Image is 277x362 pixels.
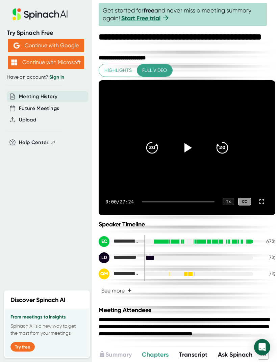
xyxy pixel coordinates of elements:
div: Try Spinach Free [7,29,85,37]
button: Summary [99,350,132,359]
button: Ask Spinach [218,350,253,359]
span: Help Center [19,139,49,146]
span: Highlights [104,66,132,75]
span: Get started for and never miss a meeting summary again! [103,7,263,22]
div: Open Intercom Messenger [254,339,270,355]
div: 67 % [258,238,275,245]
div: CC [238,198,251,205]
button: See more+ [99,285,134,297]
div: QM [99,269,109,279]
div: 7 % [258,254,275,261]
button: Full video [137,64,172,77]
span: Full video [142,66,167,75]
div: LD [99,252,109,263]
a: Sign in [49,74,64,80]
span: Chapters [142,351,169,358]
div: Quinton Macdonald [99,269,139,279]
button: Transcript [179,350,208,359]
b: free [144,7,154,14]
button: Future Meetings [19,105,59,112]
h3: From meetings to insights [10,314,83,320]
div: 1 x [223,198,234,205]
button: Try free [10,342,35,352]
button: Continue with Google [8,39,84,52]
span: Transcript [179,351,208,358]
span: + [127,288,132,293]
button: Highlights [99,64,137,77]
button: Help Center [19,139,56,146]
span: Ask Spinach [218,351,253,358]
button: Continue with Microsoft [8,56,84,69]
div: Speaker Timeline [99,221,275,228]
div: Meeting Attendees [99,306,277,314]
img: Aehbyd4JwY73AAAAAElFTkSuQmCC [14,43,20,49]
div: EC [99,236,109,247]
div: Upgrade to access [99,350,142,360]
button: Upload [19,116,36,124]
div: Have an account? [7,74,85,80]
p: Spinach AI is a new way to get the most from your meetings [10,323,83,337]
div: Eleanor Combs [99,236,139,247]
span: Summary [105,351,132,358]
div: 7 % [258,271,275,277]
h2: Discover Spinach AI [10,296,66,305]
button: Chapters [142,350,169,359]
button: Meeting History [19,93,57,101]
div: Lisa Diegel [99,252,139,263]
a: Start Free trial [121,15,160,22]
div: 0:00 / 27:24 [105,199,134,204]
